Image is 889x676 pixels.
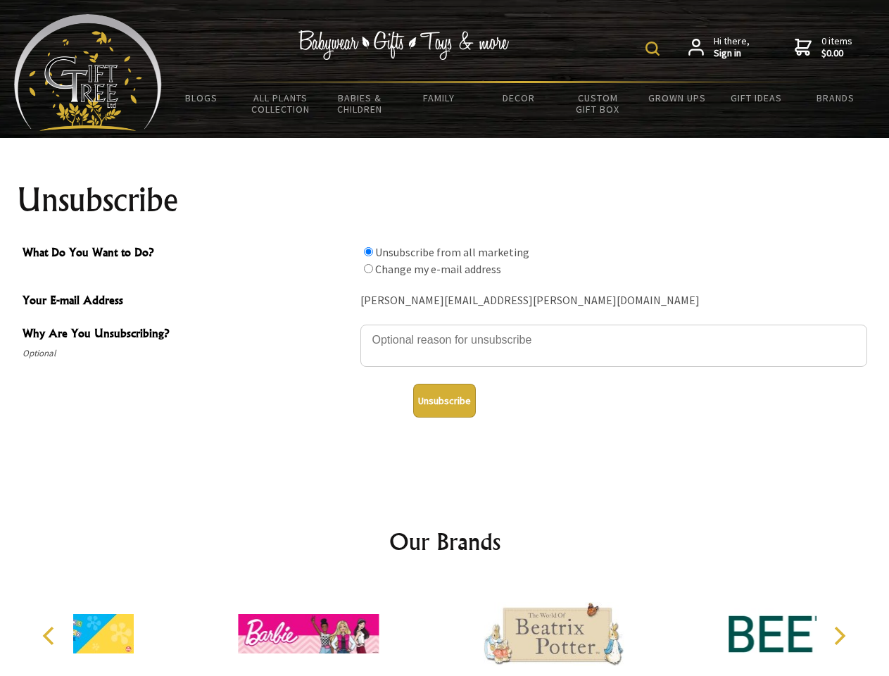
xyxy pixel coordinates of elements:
[23,325,353,345] span: Why Are You Unsubscribing?
[162,83,241,113] a: BLOGS
[558,83,638,124] a: Custom Gift Box
[714,35,750,60] span: Hi there,
[241,83,321,124] a: All Plants Collection
[479,83,558,113] a: Decor
[821,47,852,60] strong: $0.00
[23,345,353,362] span: Optional
[360,290,867,312] div: [PERSON_NAME][EMAIL_ADDRESS][PERSON_NAME][DOMAIN_NAME]
[17,183,873,217] h1: Unsubscribe
[360,325,867,367] textarea: Why Are You Unsubscribing?
[714,47,750,60] strong: Sign in
[23,292,353,312] span: Your E-mail Address
[400,83,479,113] a: Family
[28,525,862,558] h2: Our Brands
[320,83,400,124] a: Babies & Children
[364,264,373,273] input: What Do You Want to Do?
[375,262,501,276] label: Change my e-mail address
[824,620,855,651] button: Next
[364,247,373,256] input: What Do You Want to Do?
[795,35,852,60] a: 0 items$0.00
[688,35,750,60] a: Hi there,Sign in
[413,384,476,418] button: Unsubscribe
[35,620,66,651] button: Previous
[14,14,162,131] img: Babyware - Gifts - Toys and more...
[645,42,660,56] img: product search
[637,83,717,113] a: Grown Ups
[796,83,876,113] a: Brands
[375,245,529,259] label: Unsubscribe from all marketing
[298,30,510,60] img: Babywear - Gifts - Toys & more
[717,83,796,113] a: Gift Ideas
[821,35,852,60] span: 0 items
[23,244,353,264] span: What Do You Want to Do?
